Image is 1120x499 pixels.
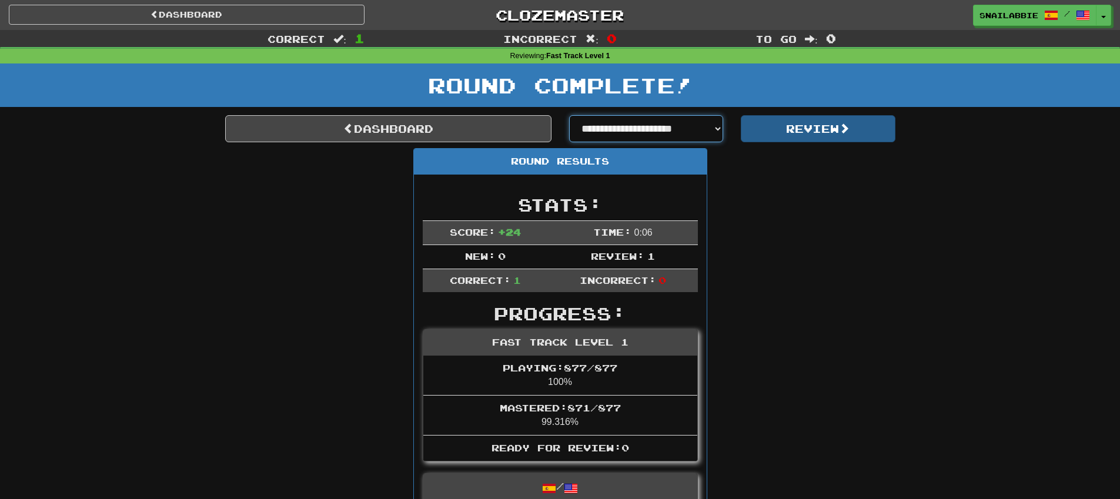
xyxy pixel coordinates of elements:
[607,31,617,45] span: 0
[634,227,653,237] span: 0 : 0 6
[647,250,655,262] span: 1
[450,274,511,286] span: Correct:
[973,5,1096,26] a: Snailabbie /
[423,395,697,436] li: 99.316%
[586,34,599,44] span: :
[979,10,1038,21] span: Snailabbie
[355,31,365,45] span: 1
[503,362,617,373] span: Playing: 877 / 877
[580,274,656,286] span: Incorrect:
[503,33,577,45] span: Incorrect
[9,5,365,25] a: Dashboard
[805,34,818,44] span: :
[450,226,496,237] span: Score:
[423,304,698,323] h2: Progress:
[268,33,325,45] span: Correct
[591,250,644,262] span: Review:
[1064,9,1070,18] span: /
[333,34,346,44] span: :
[4,73,1116,97] h1: Round Complete!
[498,250,506,262] span: 0
[513,274,521,286] span: 1
[414,149,707,175] div: Round Results
[423,356,697,396] li: 100%
[423,330,697,356] div: Fast Track Level 1
[465,250,496,262] span: New:
[546,52,610,60] strong: Fast Track Level 1
[593,226,631,237] span: Time:
[498,226,521,237] span: + 24
[658,274,666,286] span: 0
[382,5,738,25] a: Clozemaster
[826,31,836,45] span: 0
[500,402,621,413] span: Mastered: 871 / 877
[741,115,895,142] button: Review
[492,442,629,453] span: Ready for Review: 0
[225,115,551,142] a: Dashboard
[423,195,698,215] h2: Stats:
[755,33,797,45] span: To go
